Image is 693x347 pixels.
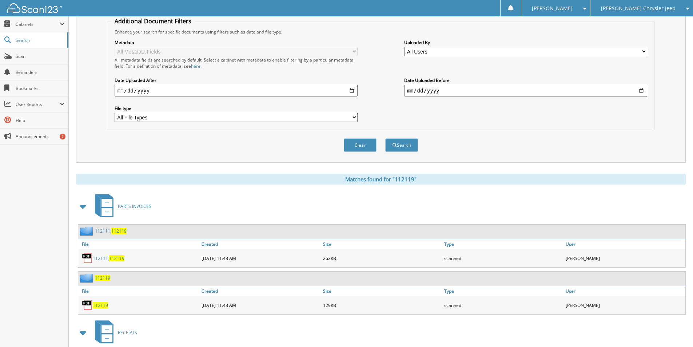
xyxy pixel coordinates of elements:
span: PARTS INVOICES [118,203,151,209]
a: File [78,286,200,296]
span: Help [16,117,65,123]
div: 262KB [321,251,443,265]
div: Matches found for "112119" [76,174,686,185]
img: PDF.png [82,300,93,311]
span: Search [16,37,64,43]
span: 112119 [109,255,124,261]
a: Size [321,239,443,249]
div: [PERSON_NAME] [564,251,685,265]
input: end [404,85,647,96]
label: Metadata [115,39,358,46]
img: folder2.png [80,226,95,236]
div: scanned [442,251,564,265]
span: RECEIPTS [118,330,137,336]
a: 112119 [95,275,110,281]
a: Type [442,239,564,249]
img: folder2.png [80,273,95,283]
a: 112111,112119 [95,228,127,234]
span: Scan [16,53,65,59]
div: 7 [60,134,65,139]
button: Clear [344,138,377,152]
a: Size [321,286,443,296]
span: 112119 [111,228,127,234]
div: All metadata fields are searched by default. Select a cabinet with metadata to enable filtering b... [115,57,358,69]
span: [PERSON_NAME] [532,6,573,11]
input: start [115,85,358,96]
a: here [191,63,200,69]
span: Cabinets [16,21,60,27]
a: Created [200,286,321,296]
a: User [564,286,685,296]
div: scanned [442,298,564,312]
span: Bookmarks [16,85,65,91]
div: 129KB [321,298,443,312]
a: PARTS INVOICES [91,192,151,221]
button: Search [385,138,418,152]
span: Announcements [16,133,65,139]
div: [DATE] 11:48 AM [200,298,321,312]
a: Type [442,286,564,296]
label: Date Uploaded Before [404,77,647,83]
div: [DATE] 11:48 AM [200,251,321,265]
a: User [564,239,685,249]
div: [PERSON_NAME] [564,298,685,312]
span: Reminders [16,69,65,75]
a: File [78,239,200,249]
label: Date Uploaded After [115,77,358,83]
a: 112111,112119 [93,255,124,261]
img: scan123-logo-white.svg [7,3,62,13]
legend: Additional Document Filters [111,17,195,25]
span: [PERSON_NAME] Chrysler Jeep [601,6,676,11]
a: RECEIPTS [91,318,137,347]
img: PDF.png [82,253,93,264]
a: Created [200,239,321,249]
label: Uploaded By [404,39,647,46]
div: Enhance your search for specific documents using filters such as date and file type. [111,29,651,35]
label: File type [115,105,358,111]
a: 112119 [93,302,108,308]
span: User Reports [16,101,60,107]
